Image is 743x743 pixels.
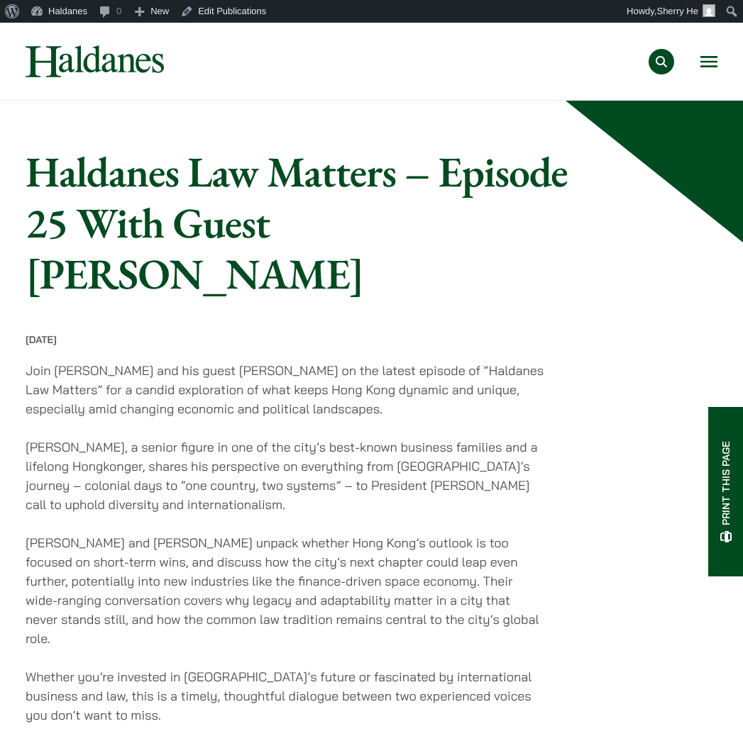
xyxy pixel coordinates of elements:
[26,146,611,299] h1: Haldanes Law Matters – Episode 25 With Guest [PERSON_NAME]
[26,333,57,346] time: [DATE]
[26,361,544,418] p: Join [PERSON_NAME] and his guest [PERSON_NAME] on the latest episode of “Haldanes Law Matters” fo...
[26,533,544,648] p: [PERSON_NAME] and [PERSON_NAME] unpack whether Hong Kong’s outlook is too focused on short-term w...
[26,667,544,725] p: Whether you’re invested in [GEOGRAPHIC_DATA]’s future or fascinated by international business and...
[649,49,674,74] button: Search
[656,6,698,16] span: Sherry He
[26,437,544,514] p: [PERSON_NAME], a senior figure in one of the city’s best-known business families and a lifelong H...
[700,56,717,67] button: Open menu
[26,45,164,77] img: Logo of Haldanes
